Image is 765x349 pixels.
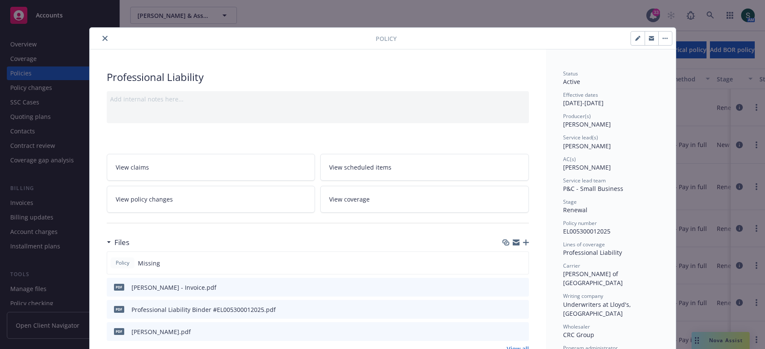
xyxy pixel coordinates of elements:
button: preview file [518,305,526,314]
span: Service lead team [563,177,606,184]
span: Underwriters at Lloyd's, [GEOGRAPHIC_DATA] [563,300,633,317]
span: [PERSON_NAME] [563,120,611,128]
span: pdf [114,284,124,290]
a: View coverage [320,186,529,213]
span: Policy [114,259,131,267]
span: Lines of coverage [563,241,605,248]
div: Files [107,237,129,248]
div: Professional Liability [107,70,529,84]
button: download file [504,327,511,336]
div: Professional Liability Binder #EL005300012025.pdf [131,305,276,314]
span: View policy changes [116,195,173,204]
span: Stage [563,198,577,205]
span: Producer(s) [563,112,591,120]
div: [PERSON_NAME] - Invoice.pdf [131,283,216,292]
span: Policy number [563,219,597,227]
span: pdf [114,306,124,312]
span: Missing [138,259,160,268]
span: Policy [376,34,397,43]
span: [PERSON_NAME] [563,142,611,150]
div: [PERSON_NAME].pdf [131,327,191,336]
button: preview file [518,283,526,292]
span: View coverage [329,195,370,204]
span: [PERSON_NAME] of [GEOGRAPHIC_DATA] [563,270,623,287]
div: Professional Liability [563,248,659,257]
span: Wholesaler [563,323,590,330]
span: Effective dates [563,91,598,98]
span: AC(s) [563,156,576,163]
a: View scheduled items [320,154,529,181]
span: Service lead(s) [563,134,598,141]
div: Add internal notes here... [110,95,526,104]
span: View scheduled items [329,163,391,172]
div: [DATE] - [DATE] [563,91,659,107]
span: Active [563,78,580,86]
button: preview file [518,327,526,336]
span: EL005300012025 [563,227,610,235]
span: [PERSON_NAME] [563,163,611,171]
span: P&C - Small Business [563,185,623,193]
span: Carrier [563,262,580,269]
a: View claims [107,154,315,181]
span: CRC Group [563,331,594,339]
span: Status [563,70,578,77]
button: close [100,33,110,43]
button: download file [504,305,511,314]
h3: Files [114,237,129,248]
span: Renewal [563,206,587,214]
span: View claims [116,163,149,172]
a: View policy changes [107,186,315,213]
span: Writing company [563,292,603,300]
button: download file [504,283,511,292]
span: pdf [114,328,124,335]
